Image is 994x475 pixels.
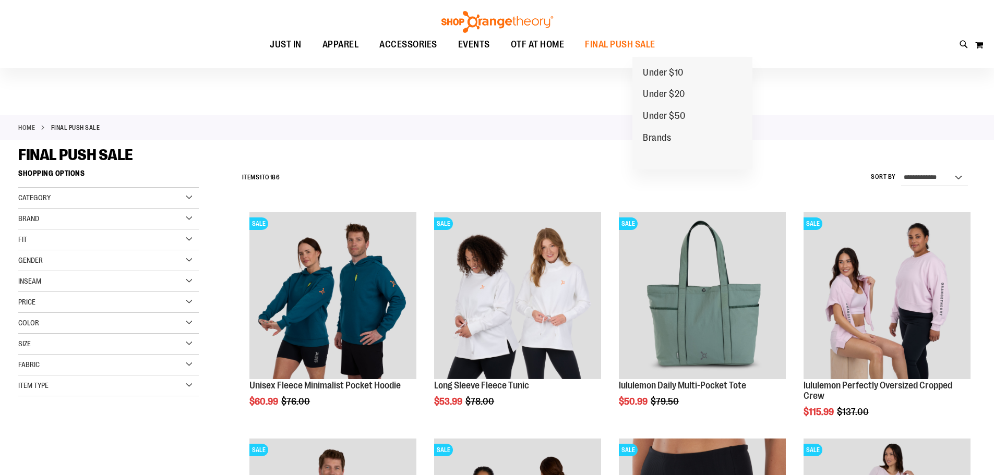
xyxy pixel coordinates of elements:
img: lululemon Perfectly Oversized Cropped Crew [804,212,971,379]
div: product [244,207,422,433]
span: Under $50 [643,111,686,124]
span: SALE [804,444,822,456]
span: $79.50 [651,396,680,407]
a: Product image for Fleece Long SleeveSALE [434,212,601,381]
span: Under $20 [643,89,685,102]
span: APPAREL [322,33,359,56]
span: FINAL PUSH SALE [585,33,655,56]
a: FINAL PUSH SALE [574,33,666,56]
a: lululemon Perfectly Oversized Cropped Crew [804,380,952,401]
span: $137.00 [837,407,870,417]
a: Under $10 [632,62,694,84]
a: lululemon Perfectly Oversized Cropped CrewSALE [804,212,971,381]
span: $60.99 [249,396,280,407]
a: EVENTS [448,33,500,57]
a: Brands [632,127,681,149]
h2: Items to [242,169,280,186]
a: JUST IN [259,33,312,57]
img: lululemon Daily Multi-Pocket Tote [619,212,786,379]
span: 186 [270,174,280,181]
label: Sort By [871,173,896,181]
span: Under $10 [643,67,684,80]
span: Gender [18,256,43,264]
span: JUST IN [270,33,302,56]
a: ACCESSORIES [369,33,448,57]
span: SALE [434,217,453,230]
span: Fit [18,235,27,243]
span: Item Type [18,381,49,389]
div: product [798,207,976,443]
span: $50.99 [619,396,649,407]
span: SALE [249,444,268,456]
a: APPAREL [312,33,369,57]
strong: Shopping Options [18,164,199,188]
span: $115.99 [804,407,835,417]
span: Price [18,298,35,306]
a: Home [18,123,35,132]
span: Inseam [18,277,41,285]
span: 1 [259,174,262,181]
a: Long Sleeve Fleece Tunic [434,380,529,391]
a: lululemon Daily Multi-Pocket Tote [619,380,746,391]
a: OTF AT HOME [500,33,575,57]
span: FINAL PUSH SALE [18,146,133,164]
span: Brands [643,132,671,145]
span: ACCESSORIES [379,33,437,56]
span: EVENTS [458,33,490,56]
a: lululemon Daily Multi-Pocket ToteSALE [619,212,786,381]
ul: FINAL PUSH SALE [632,57,752,170]
span: $53.99 [434,396,464,407]
span: SALE [249,217,268,230]
img: Unisex Fleece Minimalist Pocket Hoodie [249,212,416,379]
span: SALE [434,444,453,456]
span: Brand [18,214,39,223]
span: $78.00 [465,396,496,407]
a: Under $50 [632,105,696,127]
strong: FINAL PUSH SALE [51,123,100,132]
span: $76.00 [281,396,312,407]
div: product [429,207,606,433]
div: product [614,207,791,433]
span: SALE [619,217,638,230]
span: Category [18,193,51,202]
a: Unisex Fleece Minimalist Pocket Hoodie [249,380,401,391]
span: Fabric [18,360,40,369]
span: SALE [619,444,638,456]
a: Under $20 [632,83,696,105]
img: Shop Orangetheory [440,11,555,33]
span: OTF AT HOME [511,33,565,56]
span: Size [18,339,31,348]
span: SALE [804,217,822,230]
img: Product image for Fleece Long Sleeve [434,212,601,379]
span: Color [18,319,39,327]
a: Unisex Fleece Minimalist Pocket HoodieSALE [249,212,416,381]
